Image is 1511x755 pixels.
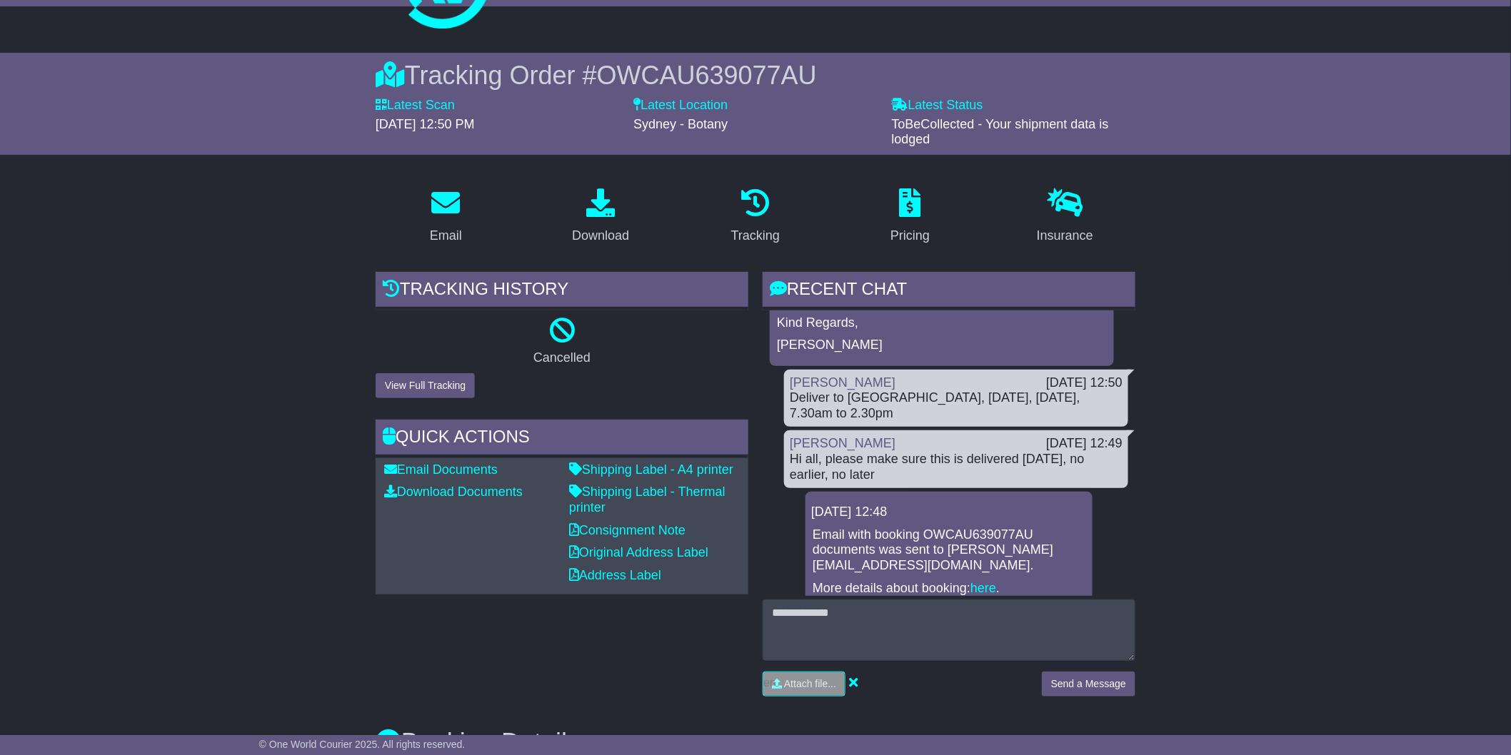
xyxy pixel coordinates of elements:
[421,183,471,250] a: Email
[597,61,817,90] span: OWCAU639077AU
[1037,226,1093,245] div: Insurance
[569,545,708,559] a: Original Address Label
[813,527,1085,574] p: Email with booking OWCAU639077AU documents was sent to [PERSON_NAME][EMAIL_ADDRESS][DOMAIN_NAME].
[1046,436,1123,452] div: [DATE] 12:49
[811,505,1087,520] div: [DATE] 12:48
[777,315,1107,331] p: Kind Regards,
[790,436,895,450] a: [PERSON_NAME]
[892,117,1109,147] span: ToBeCollected - Your shipment data is lodged
[569,462,733,477] a: Shipping Label - A4 printer
[376,60,1135,91] div: Tracking Order #
[1042,672,1135,696] button: Send a Message
[259,739,466,750] span: © One World Courier 2025. All rights reserved.
[813,581,1085,597] p: More details about booking: .
[970,581,996,595] a: here
[563,183,638,250] a: Download
[890,226,930,245] div: Pricing
[881,183,939,250] a: Pricing
[569,485,726,515] a: Shipping Label - Thermal printer
[790,452,1123,482] div: Hi all, please make sure this is delivered [DATE], no earlier, no later
[376,373,475,398] button: View Full Tracking
[731,226,780,245] div: Tracking
[572,226,629,245] div: Download
[633,117,728,131] span: Sydney - Botany
[376,420,748,458] div: Quick Actions
[430,226,462,245] div: Email
[790,375,895,390] a: [PERSON_NAME]
[1028,183,1103,250] a: Insurance
[569,568,661,582] a: Address Label
[1046,375,1123,391] div: [DATE] 12:50
[384,485,523,499] a: Download Documents
[777,338,1107,353] p: [PERSON_NAME]
[376,272,748,310] div: Tracking history
[790,390,1123,421] div: Deliver to [GEOGRAPHIC_DATA], [DATE], [DATE], 7.30am to 2.30pm
[376,98,455,113] label: Latest Scan
[633,98,728,113] label: Latest Location
[384,462,498,477] a: Email Documents
[376,350,748,366] p: Cancelled
[892,98,983,113] label: Latest Status
[376,117,475,131] span: [DATE] 12:50 PM
[569,523,686,537] a: Consignment Note
[722,183,789,250] a: Tracking
[763,272,1135,310] div: RECENT CHAT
